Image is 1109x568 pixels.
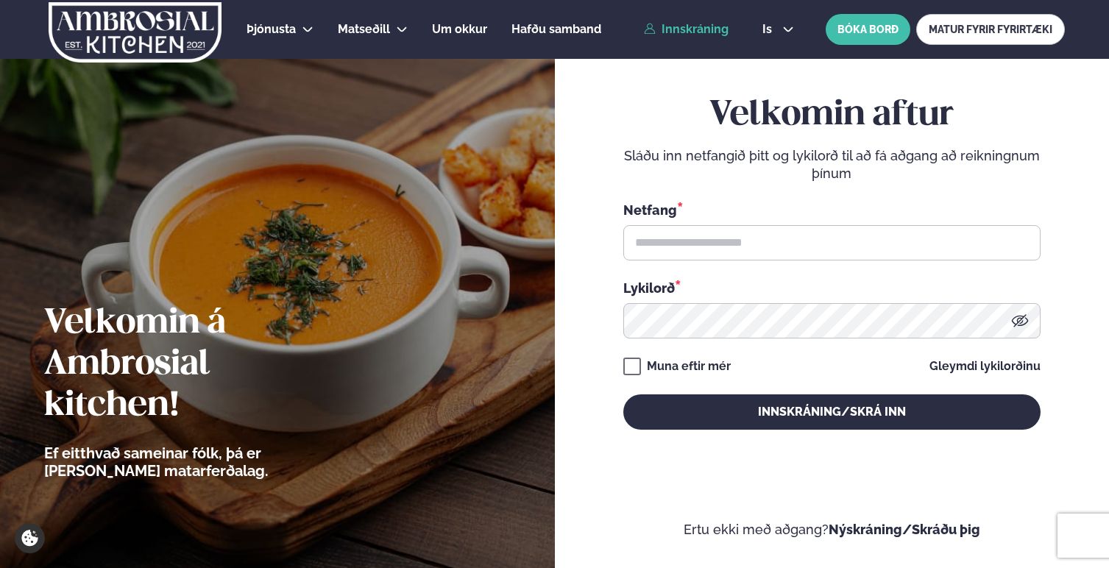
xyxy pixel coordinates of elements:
button: Innskráning/Skrá inn [623,394,1041,430]
a: Hafðu samband [511,21,601,38]
h2: Velkomin aftur [623,95,1041,136]
img: logo [47,2,223,63]
a: Innskráning [644,23,729,36]
h2: Velkomin á Ambrosial kitchen! [44,303,350,427]
p: Ef eitthvað sameinar fólk, þá er [PERSON_NAME] matarferðalag. [44,444,350,480]
span: Um okkur [432,22,487,36]
div: Lykilorð [623,278,1041,297]
a: Þjónusta [247,21,296,38]
span: Hafðu samband [511,22,601,36]
span: is [762,24,776,35]
a: Gleymdi lykilorðinu [929,361,1041,372]
a: Matseðill [338,21,390,38]
span: Matseðill [338,22,390,36]
a: Cookie settings [15,523,45,553]
button: is [751,24,806,35]
button: BÓKA BORÐ [826,14,910,45]
p: Sláðu inn netfangið þitt og lykilorð til að fá aðgang að reikningnum þínum [623,147,1041,182]
a: Um okkur [432,21,487,38]
div: Netfang [623,200,1041,219]
a: Nýskráning/Skráðu þig [829,522,980,537]
p: Ertu ekki með aðgang? [599,521,1066,539]
a: MATUR FYRIR FYRIRTÆKI [916,14,1065,45]
span: Þjónusta [247,22,296,36]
